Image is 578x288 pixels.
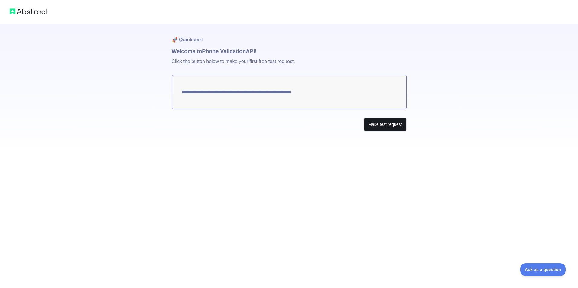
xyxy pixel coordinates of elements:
[172,47,407,56] h1: Welcome to Phone Validation API!
[10,7,48,16] img: Abstract logo
[364,118,406,131] button: Make test request
[172,56,407,75] p: Click the button below to make your first free test request.
[172,24,407,47] h1: 🚀 Quickstart
[520,263,566,276] iframe: Toggle Customer Support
